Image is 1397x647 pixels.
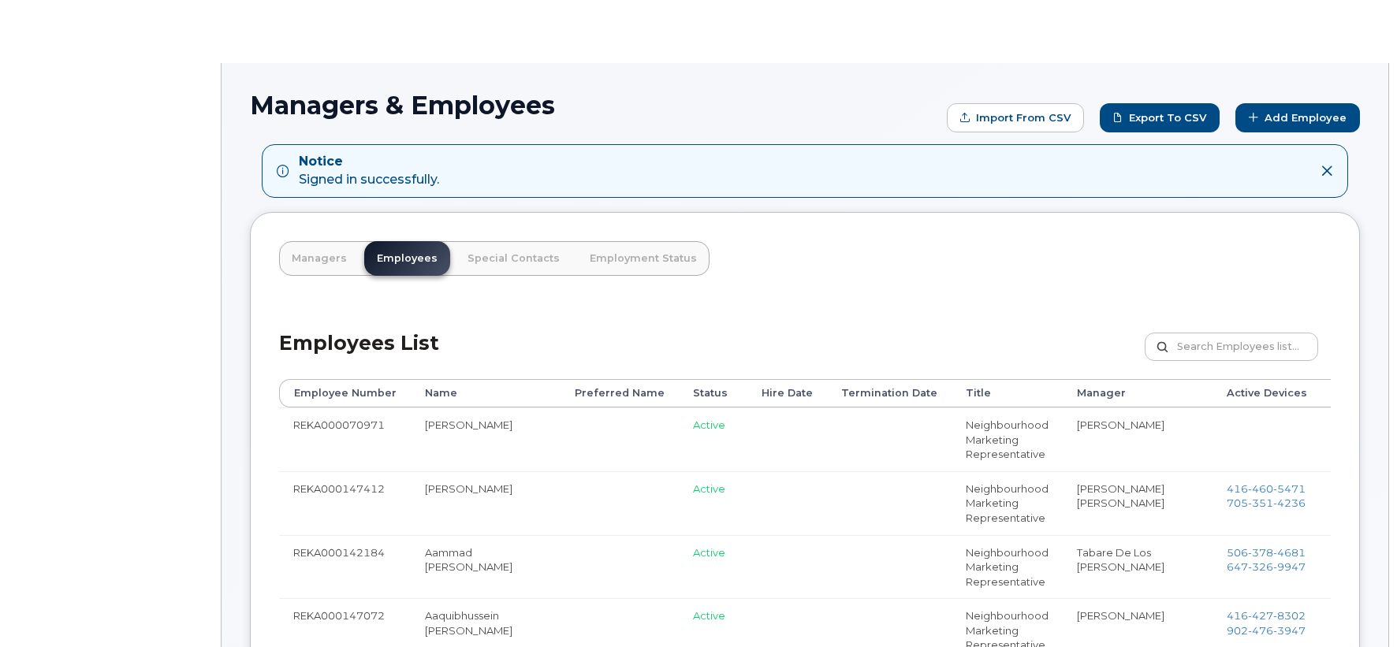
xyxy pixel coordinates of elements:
th: Title [952,379,1063,407]
a: 5063784681 [1227,546,1306,559]
span: 8302 [1273,609,1306,622]
span: 647 [1227,560,1306,573]
a: Special Contacts [455,241,572,276]
li: [PERSON_NAME] [1077,418,1198,433]
a: Export to CSV [1100,103,1220,132]
li: Tabare De Los [PERSON_NAME] [1077,545,1198,574]
span: 476 [1248,624,1273,637]
form: Import from CSV [947,103,1084,132]
a: 9024763947 [1227,624,1306,637]
span: 506 [1227,546,1306,559]
span: 9947 [1273,560,1306,573]
span: 416 [1227,482,1306,495]
a: 6473269947 [1227,560,1306,573]
th: Status [679,379,747,407]
span: Active [693,609,725,622]
span: 4681 [1273,546,1306,559]
th: Active Devices [1213,379,1321,407]
a: 4164278302 [1227,609,1306,622]
td: [PERSON_NAME] [411,407,561,471]
td: [PERSON_NAME] [411,471,561,535]
span: 326 [1248,560,1273,573]
span: 902 [1227,624,1306,637]
span: 427 [1248,609,1273,622]
a: Managers [279,241,359,276]
td: Neighbourhood Marketing Representative [952,471,1063,535]
span: 416 [1227,609,1306,622]
td: Neighbourhood Marketing Representative [952,407,1063,471]
td: REKA000142184 [279,535,411,599]
span: 460 [1248,482,1273,495]
span: 705 [1227,496,1306,509]
h2: Employees List [279,333,439,379]
td: Aammad [PERSON_NAME] [411,535,561,599]
li: [PERSON_NAME] [1077,482,1198,496]
strong: Notice [299,153,439,171]
td: REKA000147412 [279,471,411,535]
span: Active [693,482,725,495]
span: 4236 [1273,496,1306,509]
span: 351 [1248,496,1273,509]
h1: Managers & Employees [250,91,939,119]
div: Signed in successfully. [299,153,439,189]
a: Employment Status [577,241,710,276]
span: 3947 [1273,624,1306,637]
td: Neighbourhood Marketing Representative [952,535,1063,599]
td: REKA000070971 [279,407,411,471]
th: Termination Date [827,379,952,407]
th: Hire Date [747,379,827,407]
th: Preferred Name [561,379,679,407]
th: Employee Number [279,379,411,407]
th: Name [411,379,561,407]
li: [PERSON_NAME] [1077,608,1198,623]
span: 378 [1248,546,1273,559]
a: 4164605471 [1227,482,1306,495]
a: 7053514236 [1227,496,1306,509]
span: Active [693,418,725,431]
li: [PERSON_NAME] [1077,496,1198,511]
a: Employees [364,241,450,276]
th: Manager [1063,379,1213,407]
span: 5471 [1273,482,1306,495]
span: Active [693,546,725,559]
a: Add Employee [1235,103,1360,132]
